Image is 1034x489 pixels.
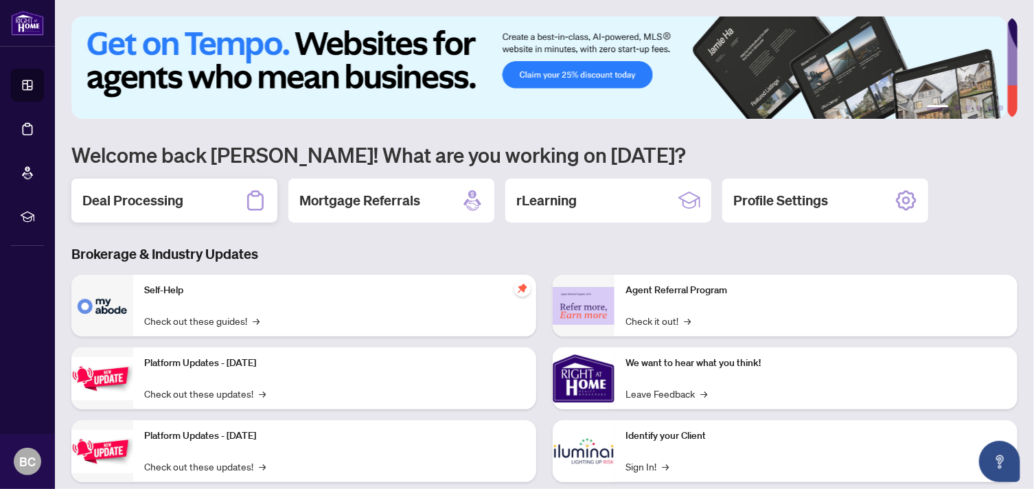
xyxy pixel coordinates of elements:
img: Self-Help [71,275,133,337]
h2: Profile Settings [733,191,828,210]
span: → [684,313,691,328]
h2: Mortgage Referrals [299,191,420,210]
button: 3 [965,105,971,111]
p: Platform Updates - [DATE] [144,429,525,444]
p: Agent Referral Program [625,283,1007,298]
img: Platform Updates - July 8, 2025 [71,430,133,473]
span: → [253,313,260,328]
img: Agent Referral Program [553,287,614,325]
img: We want to hear what you think! [553,348,614,409]
button: 1 [927,105,949,111]
button: 4 [976,105,982,111]
button: 5 [987,105,993,111]
h3: Brokerage & Industry Updates [71,244,1018,264]
h2: Deal Processing [82,191,183,210]
a: Sign In!→ [625,459,669,474]
img: Slide 0 [71,16,1007,119]
p: Platform Updates - [DATE] [144,356,525,371]
img: Identify your Client [553,420,614,482]
h2: rLearning [516,191,577,210]
span: → [259,459,266,474]
span: pushpin [514,280,531,297]
h1: Welcome back [PERSON_NAME]! What are you working on [DATE]? [71,141,1018,168]
p: Self-Help [144,283,525,298]
p: Identify your Client [625,429,1007,444]
span: → [259,386,266,401]
a: Check out these guides!→ [144,313,260,328]
button: Open asap [979,441,1020,482]
span: → [662,459,669,474]
span: BC [19,452,36,471]
button: 2 [954,105,960,111]
a: Check out these updates!→ [144,459,266,474]
img: Platform Updates - July 21, 2025 [71,357,133,400]
p: We want to hear what you think! [625,356,1007,371]
a: Check out these updates!→ [144,386,266,401]
img: logo [11,10,44,36]
a: Check it out!→ [625,313,691,328]
span: → [700,386,707,401]
button: 6 [998,105,1004,111]
a: Leave Feedback→ [625,386,707,401]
